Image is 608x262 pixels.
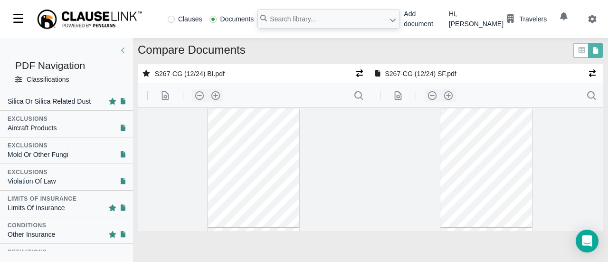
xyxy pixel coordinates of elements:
[8,46,125,56] div: Collapse Panel
[370,83,603,231] iframe: webviewer
[27,75,69,85] div: Classifications
[257,10,400,29] input: Search library...
[519,14,547,24] div: Travelers
[385,69,456,79] span: S267-CG (12/24) SF.pdf
[8,141,47,150] div: Exclusions
[8,194,76,203] div: Limits of Insurance
[209,16,254,22] label: Documents
[8,150,68,160] div: Mold Or Other Fungi
[138,43,246,64] div: Compare Documents
[8,123,57,133] div: Aircraft Products
[576,230,598,252] div: Open Intercom Messenger
[168,16,202,22] label: Clauses
[404,9,441,29] div: Add document
[138,83,370,231] iframe: webviewer
[8,168,47,176] div: Exclusions
[8,97,91,107] div: Silica Or Silica Related Dust
[8,248,47,256] div: Definitions
[8,176,56,186] div: Violation Of Law
[8,230,55,240] div: Other Insurance
[449,9,547,29] div: Hi, [PERSON_NAME]
[155,69,225,79] span: S267-CG (12/24) BI.pdf
[8,203,65,213] div: Limits Of Insurance
[8,221,46,230] div: Conditions
[8,115,47,123] div: Exclusions
[15,59,118,71] h4: PDF Navigation
[36,9,143,30] img: ClauseLink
